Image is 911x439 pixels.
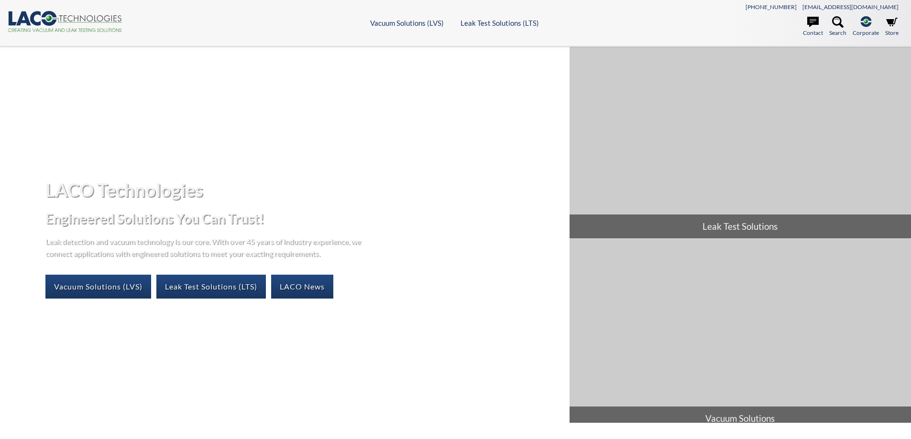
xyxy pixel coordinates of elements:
[45,235,366,259] p: Leak detection and vacuum technology is our core. With over 45 years of industry experience, we c...
[461,19,539,27] a: Leak Test Solutions (LTS)
[570,239,911,430] a: Vacuum Solutions
[570,407,911,430] span: Vacuum Solutions
[570,214,911,238] span: Leak Test Solutions
[885,16,899,37] a: Store
[570,47,911,238] a: Leak Test Solutions
[45,210,561,227] h2: Engineered Solutions You Can Trust!
[45,275,151,299] a: Vacuum Solutions (LVS)
[803,16,823,37] a: Contact
[746,3,797,11] a: [PHONE_NUMBER]
[271,275,333,299] a: LACO News
[802,3,899,11] a: [EMAIL_ADDRESS][DOMAIN_NAME]
[156,275,266,299] a: Leak Test Solutions (LTS)
[853,28,879,37] span: Corporate
[370,19,444,27] a: Vacuum Solutions (LVS)
[45,178,561,202] h1: LACO Technologies
[829,16,846,37] a: Search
